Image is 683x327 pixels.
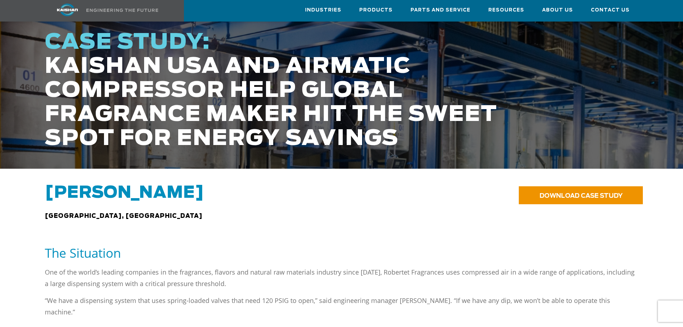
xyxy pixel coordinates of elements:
img: Engineering the future [86,9,158,12]
a: DOWNLOAD CASE STUDY [519,186,643,204]
span: CASE STUDY: [45,32,210,53]
span: DOWNLOAD CASE STUDY [540,193,623,199]
a: Resources [488,0,524,20]
span: Industries [305,6,341,14]
span: Products [359,6,393,14]
a: About Us [542,0,573,20]
span: About Us [542,6,573,14]
a: Industries [305,0,341,20]
a: Products [359,0,393,20]
p: “We have a dispensing system that uses spring-loaded valves that need 120 PSIG to open,” said eng... [45,295,639,318]
h5: The Situation [45,245,639,261]
h1: KAISHAN USA AND AIRMATIC COMPRESSOR HELP GLOBAL FRAGRANCE MAKER HIT THE SWEET SPOT FOR ENERGY SAV... [45,31,538,151]
img: kaishan logo [41,4,94,16]
span: Contact Us [591,6,630,14]
span: Parts and Service [411,6,470,14]
a: Parts and Service [411,0,470,20]
span: [GEOGRAPHIC_DATA], [GEOGRAPHIC_DATA] [45,213,203,219]
a: Contact Us [591,0,630,20]
span: [PERSON_NAME] [45,185,204,201]
p: One of the world’s leading companies in the fragrances, flavors and natural raw materials industr... [45,266,639,289]
span: Resources [488,6,524,14]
